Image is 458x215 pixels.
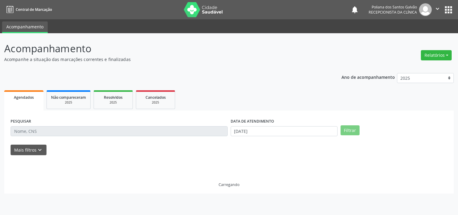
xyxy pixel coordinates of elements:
input: Selecione um intervalo [231,126,338,136]
i: keyboard_arrow_down [37,147,43,153]
div: 2025 [51,100,86,105]
button:  [432,3,443,16]
span: Não compareceram [51,95,86,100]
div: Carregando [219,182,239,187]
img: img [419,3,432,16]
div: 2025 [140,100,171,105]
p: Acompanhe a situação das marcações correntes e finalizadas [4,56,319,63]
button: Filtrar [341,125,360,136]
label: DATA DE ATENDIMENTO [231,117,274,126]
a: Central de Marcação [4,5,52,14]
span: Central de Marcação [16,7,52,12]
span: Agendados [14,95,34,100]
button: Relatórios [421,50,452,60]
div: 2025 [98,100,128,105]
span: Cancelados [146,95,166,100]
input: Nome, CNS [11,126,228,136]
p: Acompanhamento [4,41,319,56]
button: apps [443,5,454,15]
button: notifications [351,5,359,14]
div: Poliana dos Santos Galvão [369,5,417,10]
p: Ano de acompanhamento [341,73,395,81]
span: Resolvidos [104,95,123,100]
label: PESQUISAR [11,117,31,126]
i:  [434,5,441,12]
button: Mais filtroskeyboard_arrow_down [11,145,46,155]
a: Acompanhamento [2,21,48,33]
span: Recepcionista da clínica [369,10,417,15]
